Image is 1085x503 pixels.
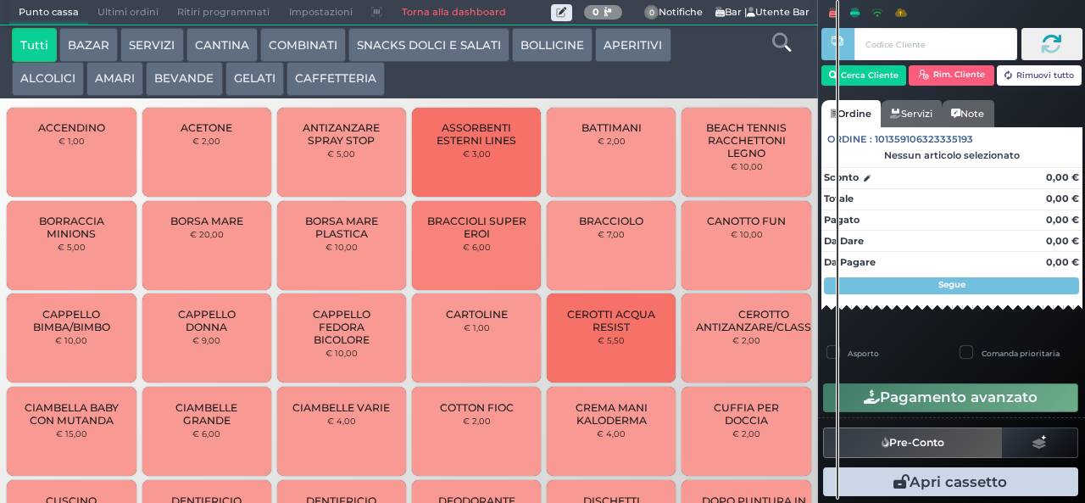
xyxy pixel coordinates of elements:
span: CUFFIA PER DOCCIA [696,401,797,427]
small: € 2,00 [192,136,220,146]
span: BRACCIOLO [579,215,643,227]
small: € 4,00 [327,416,356,426]
small: € 2,00 [732,335,760,345]
small: € 2,00 [732,428,760,439]
small: € 15,00 [56,428,87,439]
strong: 0,00 € [1046,235,1079,247]
span: ANTIZANZARE SPRAY STOP [292,121,392,147]
small: € 10,00 [325,242,358,252]
span: CANOTTO FUN [707,215,786,227]
small: € 10,00 [731,229,763,239]
strong: 0,00 € [1046,193,1079,204]
strong: Sconto [824,170,859,185]
span: ACETONE [181,121,232,134]
input: Codice Cliente [854,28,1016,60]
small: € 2,00 [463,416,491,426]
button: AMARI [86,62,143,96]
span: Ritiri programmati [168,1,279,25]
button: BEVANDE [146,62,222,96]
label: Asporto [848,348,879,359]
small: € 10,00 [55,335,87,345]
strong: Da Pagare [824,256,876,268]
button: GELATI [225,62,284,96]
span: ASSORBENTI ESTERNI LINES [426,121,527,147]
small: € 5,00 [327,148,355,159]
small: € 10,00 [731,161,763,171]
span: Ultimi ordini [88,1,168,25]
span: CIAMBELLA BABY CON MUTANDA [21,401,122,427]
button: Tutti [12,28,57,62]
span: CEROTTO ANTIZANZARE/CLASSICO [696,308,831,333]
span: 0 [644,5,659,20]
span: Punto cassa [9,1,88,25]
strong: 0,00 € [1046,256,1079,268]
div: Nessun articolo selezionato [821,149,1082,161]
button: Apri cassetto [823,467,1078,496]
span: COTTON FIOC [440,401,514,414]
span: BORSA MARE PLASTICA [292,215,392,240]
button: SERVIZI [120,28,183,62]
button: Rimuovi tutto [997,65,1082,86]
span: CREMA MANI KALODERMA [561,401,662,427]
button: BAZAR [59,28,118,62]
small: € 10,00 [325,348,358,358]
strong: Pagato [824,214,860,226]
small: € 9,00 [192,335,220,345]
span: CEROTTI ACQUA RESIST [561,308,662,333]
a: Ordine [821,100,881,127]
span: BEACH TENNIS RACCHETTONI LEGNO [696,121,797,159]
button: SNACKS DOLCI E SALATI [348,28,509,62]
small: € 20,00 [190,229,224,239]
small: € 1,00 [58,136,85,146]
button: CANTINA [186,28,258,62]
small: € 3,00 [463,148,491,159]
strong: Segue [938,279,965,290]
button: Pre-Conto [823,428,1003,458]
button: APERITIVI [595,28,670,62]
span: BATTIMANI [581,121,642,134]
span: Ordine : [827,132,872,147]
span: CAPPELLO DONNA [156,308,257,333]
span: 101359106323335193 [875,132,973,147]
small: € 1,00 [464,322,490,333]
span: BORSA MARE [170,215,243,227]
button: Pagamento avanzato [823,383,1078,412]
button: ALCOLICI [12,62,84,96]
a: Servizi [881,100,942,127]
b: 0 [593,6,599,18]
span: CIAMBELLE VARIE [292,401,390,414]
button: BOLLICINE [512,28,593,62]
button: Cerca Cliente [821,65,907,86]
span: ACCENDINO [38,121,105,134]
span: Impostazioni [280,1,362,25]
button: CAFFETTERIA [287,62,385,96]
small: € 4,00 [597,428,626,439]
strong: Da Dare [824,235,864,247]
span: CAPPELLO BIMBA/BIMBO [21,308,122,333]
strong: 0,00 € [1046,171,1079,183]
small: € 2,00 [598,136,626,146]
span: BRACCIOLI SUPER EROI [426,215,527,240]
span: BORRACCIA MINIONS [21,215,122,240]
small: € 5,00 [58,242,86,252]
small: € 5,50 [598,335,625,345]
button: COMBINATI [260,28,346,62]
a: Note [942,100,993,127]
small: € 6,00 [463,242,491,252]
button: Rim. Cliente [909,65,994,86]
span: CARTOLINE [446,308,508,321]
label: Comanda prioritaria [982,348,1060,359]
strong: 0,00 € [1046,214,1079,226]
small: € 6,00 [192,428,220,439]
strong: Totale [824,193,854,204]
small: € 7,00 [598,229,625,239]
span: CIAMBELLE GRANDE [156,401,257,427]
a: Torna alla dashboard [392,1,515,25]
span: CAPPELLO FEDORA BICOLORE [292,308,392,346]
